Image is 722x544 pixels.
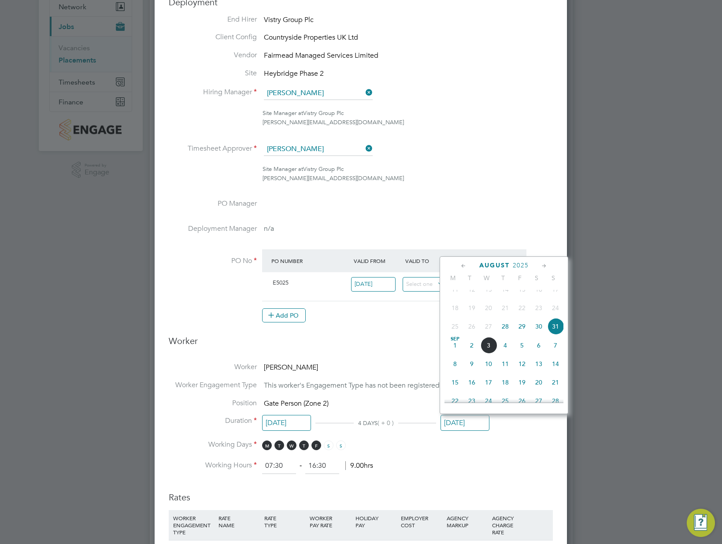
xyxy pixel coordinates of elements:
span: 18 [447,300,463,316]
span: T [299,440,309,450]
span: 20 [530,374,547,391]
label: Vendor [169,51,257,60]
span: 3 [480,337,497,354]
span: S [336,440,346,450]
span: 11 [447,281,463,298]
label: PO No [169,256,257,266]
span: 11 [497,355,514,372]
span: 26 [514,392,530,409]
input: Select one [403,277,447,292]
input: Select one [441,415,489,431]
span: 15 [447,374,463,391]
span: E5025 [273,279,289,286]
span: 27 [530,392,547,409]
span: S [528,274,545,282]
div: PO Number [269,253,352,269]
span: T [461,274,478,282]
label: Client Config [169,33,257,42]
label: PO Manager [169,199,257,208]
span: 17 [480,374,497,391]
span: 21 [497,300,514,316]
span: 2 [463,337,480,354]
span: 13 [530,355,547,372]
span: 2025 [513,262,529,269]
span: Sep [447,337,463,341]
span: T [495,274,511,282]
span: 9 [463,355,480,372]
span: 1 [447,337,463,354]
label: Duration [169,416,257,426]
span: Heybridge Phase 2 [264,69,324,78]
span: M [262,440,272,450]
input: Search for... [264,143,373,156]
span: 29 [514,318,530,335]
div: AGENCY MARKUP [444,510,490,533]
span: [PERSON_NAME][EMAIL_ADDRESS][DOMAIN_NAME] [263,174,404,182]
span: 13 [480,281,497,298]
span: 10 [480,355,497,372]
span: 23 [463,392,480,409]
span: 8 [447,355,463,372]
div: WORKER PAY RATE [307,510,353,533]
span: S [545,274,562,282]
label: Deployment Manager [169,224,257,233]
span: F [511,274,528,282]
span: 12 [514,355,530,372]
label: Site [169,69,257,78]
span: ( + 0 ) [378,419,394,427]
span: 25 [497,392,514,409]
span: Site Manager at [263,165,303,173]
span: [PERSON_NAME] [264,363,318,372]
span: 31 [547,318,564,335]
div: EMPLOYER COST [399,510,444,533]
span: Gate Person (Zone 2) [264,399,329,408]
div: HOLIDAY PAY [353,510,399,533]
span: S [324,440,333,450]
span: 12 [463,281,480,298]
span: 23 [530,300,547,316]
span: 20 [480,300,497,316]
span: 18 [497,374,514,391]
span: 16 [530,281,547,298]
input: Select one [351,277,396,292]
span: 25 [447,318,463,335]
h3: Worker [169,335,553,354]
span: Site Manager at [263,109,303,117]
input: 08:00 [262,458,296,474]
input: Select one [262,415,311,431]
input: Search for... [264,87,373,100]
span: Fairmead Managed Services Limited [264,51,378,60]
span: August [479,262,510,269]
span: 4 DAYS [358,419,378,427]
span: Vistry Group Plc [303,165,344,173]
span: 4 [497,337,514,354]
span: 5 [514,337,530,354]
span: 26 [463,318,480,335]
button: Engage Resource Center [687,509,715,537]
span: n/a [264,224,274,233]
div: WORKER ENGAGEMENT TYPE [171,510,216,540]
span: 17 [547,281,564,298]
span: 7 [547,337,564,354]
span: 27 [480,318,497,335]
span: 14 [497,281,514,298]
span: 30 [530,318,547,335]
label: End Hirer [169,15,257,24]
span: This worker's Engagement Type has not been registered by its Agency. [264,381,485,390]
span: 9.00hrs [345,461,373,470]
span: 16 [463,374,480,391]
div: Expiry [454,253,506,269]
span: ‐ [298,461,304,470]
span: 6 [530,337,547,354]
div: Valid From [352,253,403,269]
label: Timesheet Approver [169,144,257,153]
span: 15 [514,281,530,298]
span: 24 [480,392,497,409]
span: 28 [547,392,564,409]
span: 19 [463,300,480,316]
div: RATE TYPE [262,510,307,533]
label: Worker [169,363,257,372]
input: 17:00 [305,458,339,474]
span: M [444,274,461,282]
label: Working Days [169,440,257,449]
